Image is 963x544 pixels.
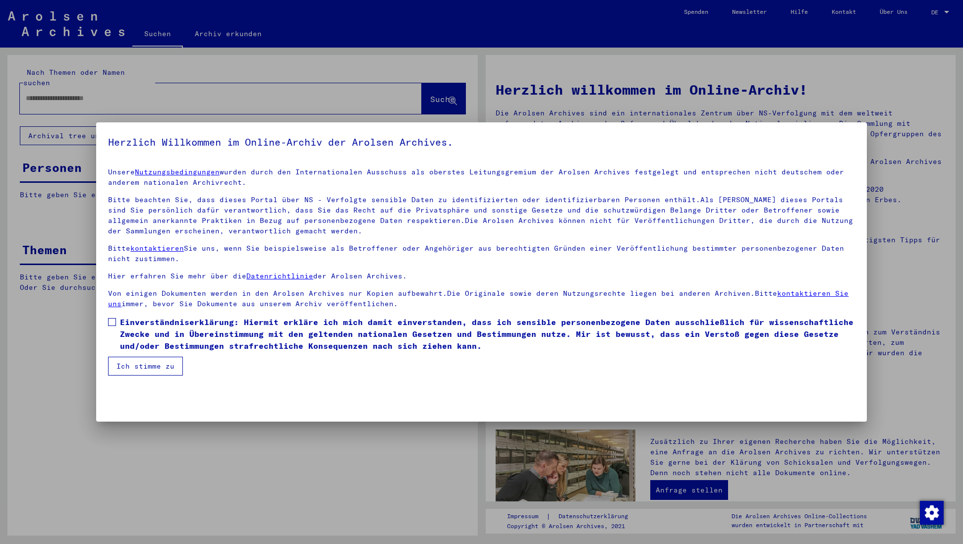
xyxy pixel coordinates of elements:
[130,244,184,253] a: kontaktieren
[108,167,854,188] p: Unsere wurden durch den Internationalen Ausschuss als oberstes Leitungsgremium der Arolsen Archiv...
[135,167,220,176] a: Nutzungsbedingungen
[108,288,854,309] p: Von einigen Dokumenten werden in den Arolsen Archives nur Kopien aufbewahrt.Die Originale sowie d...
[108,134,854,150] h5: Herzlich Willkommen im Online-Archiv der Arolsen Archives.
[108,195,854,236] p: Bitte beachten Sie, dass dieses Portal über NS - Verfolgte sensible Daten zu identifizierten oder...
[108,271,854,281] p: Hier erfahren Sie mehr über die der Arolsen Archives.
[108,357,183,376] button: Ich stimme zu
[120,316,854,352] span: Einverständniserklärung: Hiermit erkläre ich mich damit einverstanden, dass ich sensible personen...
[920,501,944,525] img: Zustimmung ändern
[246,272,313,280] a: Datenrichtlinie
[108,243,854,264] p: Bitte Sie uns, wenn Sie beispielsweise als Betroffener oder Angehöriger aus berechtigten Gründen ...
